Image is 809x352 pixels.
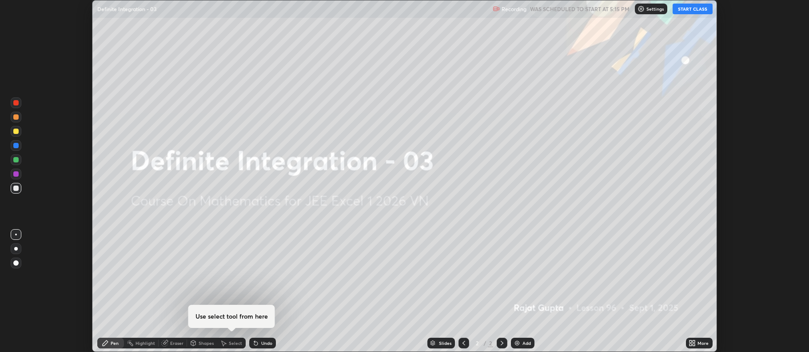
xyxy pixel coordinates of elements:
img: class-settings-icons [638,5,645,12]
p: Definite Integration - 03 [97,5,157,12]
div: / [483,340,486,346]
p: Recording [502,6,526,12]
p: Settings [646,7,664,11]
div: Highlight [135,341,155,345]
div: Select [229,341,242,345]
div: Eraser [170,341,183,345]
div: More [697,341,709,345]
img: recording.375f2c34.svg [493,5,500,12]
button: START CLASS [673,4,713,14]
h4: Use select tool from here [195,312,268,321]
div: Slides [439,341,451,345]
div: Add [522,341,531,345]
div: Undo [261,341,272,345]
div: 2 [488,339,493,347]
h5: WAS SCHEDULED TO START AT 5:15 PM [530,5,630,13]
div: Shapes [199,341,214,345]
div: Pen [111,341,119,345]
img: add-slide-button [514,340,521,347]
div: 2 [473,340,482,346]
